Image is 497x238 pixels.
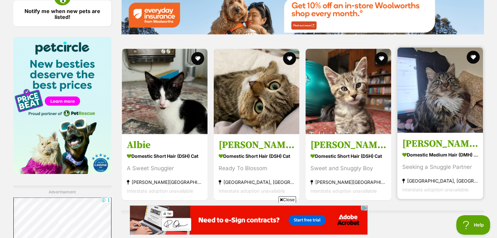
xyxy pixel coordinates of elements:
[306,134,391,200] a: [PERSON_NAME] Domestic Short Hair (DSH) Cat Sweet and Snuggly Boy [PERSON_NAME][GEOGRAPHIC_DATA] ...
[122,134,207,200] a: Albie Domestic Short Hair (DSH) Cat A Sweet Snuggler [PERSON_NAME][GEOGRAPHIC_DATA] Interstate ad...
[13,37,111,174] img: Pet Circle promo banner
[402,187,469,192] span: Interstate adoption unavailable
[456,215,490,235] iframe: Help Scout Beacon - Open
[127,188,193,194] span: Interstate adoption unavailable
[375,52,388,65] button: favourite
[278,196,296,203] span: Close
[283,52,296,65] button: favourite
[402,138,478,150] h3: [PERSON_NAME]
[219,188,285,194] span: Interstate adoption unavailable
[127,178,203,186] strong: [PERSON_NAME][GEOGRAPHIC_DATA]
[310,164,386,173] div: Sweet and Snuggly Boy
[310,151,386,161] strong: Domestic Short Hair (DSH) Cat
[219,164,294,173] div: Ready To Blossom
[214,49,299,134] img: Hilary - Domestic Short Hair (DSH) Cat
[306,49,391,134] img: Tabby McTat - Domestic Short Hair (DSH) Cat
[219,178,294,186] strong: [GEOGRAPHIC_DATA], [GEOGRAPHIC_DATA]
[214,134,299,200] a: [PERSON_NAME] Domestic Short Hair (DSH) Cat Ready To Blossom [GEOGRAPHIC_DATA], [GEOGRAPHIC_DATA]...
[397,133,483,199] a: [PERSON_NAME] Domestic Medium Hair (DMH) Cat Seeking a Snuggle Partner [GEOGRAPHIC_DATA], [GEOGRA...
[310,178,386,186] strong: [PERSON_NAME][GEOGRAPHIC_DATA]
[122,49,207,134] img: Albie - Domestic Short Hair (DSH) Cat
[127,164,203,173] div: A Sweet Snuggler
[467,51,480,64] button: favourite
[127,151,203,161] strong: Domestic Short Hair (DSH) Cat
[130,205,368,235] iframe: Advertisement
[402,150,478,159] strong: Domestic Medium Hair (DMH) Cat
[310,139,386,151] h3: [PERSON_NAME]
[397,47,483,133] img: Cynthia - Domestic Medium Hair (DMH) Cat
[310,188,377,194] span: Interstate adoption unavailable
[191,52,204,65] button: favourite
[13,0,111,26] a: Notify me when new pets are listed!
[127,139,203,151] h3: Albie
[402,163,478,171] div: Seeking a Snuggle Partner
[219,151,294,161] strong: Domestic Short Hair (DSH) Cat
[402,176,478,185] strong: [GEOGRAPHIC_DATA], [GEOGRAPHIC_DATA]
[219,139,294,151] h3: [PERSON_NAME]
